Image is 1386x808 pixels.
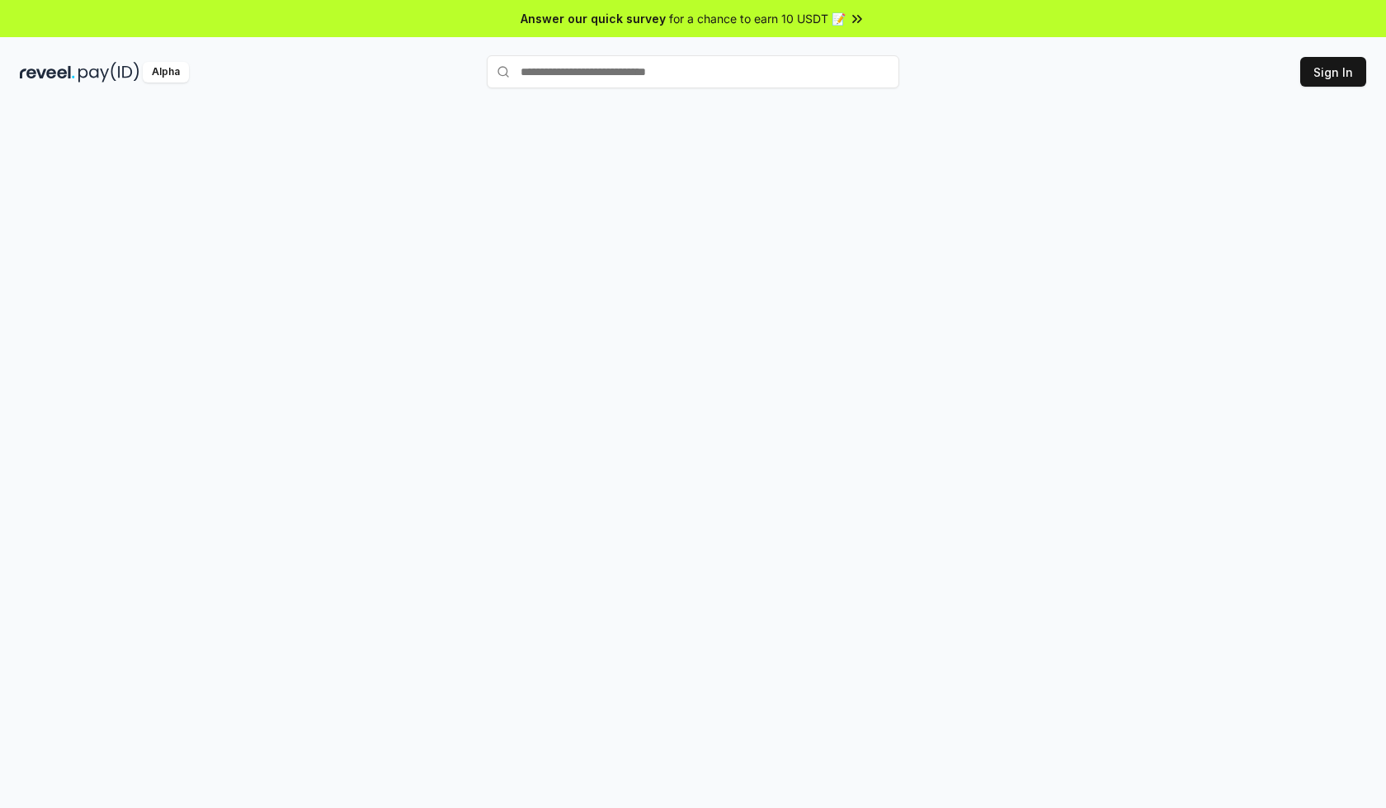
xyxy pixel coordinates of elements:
[669,10,846,27] span: for a chance to earn 10 USDT 📝
[143,62,189,83] div: Alpha
[521,10,666,27] span: Answer our quick survey
[20,62,75,83] img: reveel_dark
[1300,57,1366,87] button: Sign In
[78,62,139,83] img: pay_id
